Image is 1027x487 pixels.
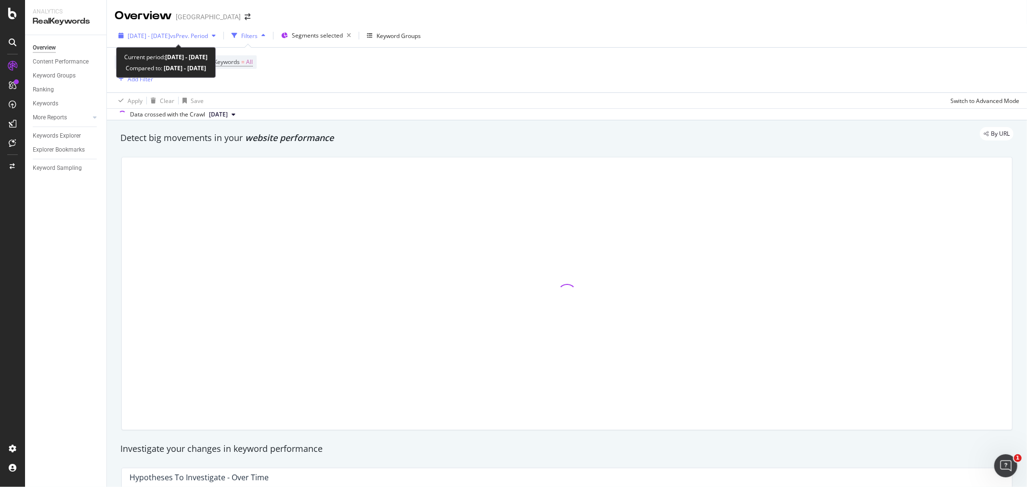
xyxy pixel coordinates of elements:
[228,28,269,43] button: Filters
[33,163,100,173] a: Keyword Sampling
[33,8,99,16] div: Analytics
[277,28,355,43] button: Segments selected
[33,113,90,123] a: More Reports
[130,473,269,482] div: Hypotheses to Investigate - Over Time
[128,75,153,83] div: Add Filter
[33,145,85,155] div: Explorer Bookmarks
[33,71,100,81] a: Keyword Groups
[246,55,253,69] span: All
[147,93,174,108] button: Clear
[245,13,250,20] div: arrow-right-arrow-left
[126,63,206,74] div: Compared to:
[115,28,220,43] button: [DATE] - [DATE]vsPrev. Period
[363,28,425,43] button: Keyword Groups
[33,163,82,173] div: Keyword Sampling
[33,145,100,155] a: Explorer Bookmarks
[160,97,174,105] div: Clear
[115,8,172,24] div: Overview
[33,57,89,67] div: Content Performance
[241,32,258,40] div: Filters
[33,43,56,53] div: Overview
[994,454,1017,477] iframe: Intercom live chat
[209,110,228,119] span: 2025 Feb. 23rd
[128,97,143,105] div: Apply
[33,99,58,109] div: Keywords
[115,73,153,85] button: Add Filter
[33,85,54,95] div: Ranking
[179,93,204,108] button: Save
[950,97,1019,105] div: Switch to Advanced Mode
[33,71,76,81] div: Keyword Groups
[165,53,208,61] b: [DATE] - [DATE]
[191,97,204,105] div: Save
[33,57,100,67] a: Content Performance
[980,127,1014,141] div: legacy label
[33,43,100,53] a: Overview
[991,131,1010,137] span: By URL
[33,131,81,141] div: Keywords Explorer
[170,32,208,40] span: vs Prev. Period
[377,32,421,40] div: Keyword Groups
[205,109,239,120] button: [DATE]
[176,12,241,22] div: [GEOGRAPHIC_DATA]
[33,113,67,123] div: More Reports
[214,58,240,66] span: Keywords
[130,110,205,119] div: Data crossed with the Crawl
[115,93,143,108] button: Apply
[292,31,343,39] span: Segments selected
[162,64,206,72] b: [DATE] - [DATE]
[33,131,100,141] a: Keywords Explorer
[128,32,170,40] span: [DATE] - [DATE]
[947,93,1019,108] button: Switch to Advanced Mode
[124,51,208,63] div: Current period:
[1014,454,1022,462] span: 1
[33,16,99,27] div: RealKeywords
[241,58,245,66] span: =
[33,85,100,95] a: Ranking
[120,443,1014,455] div: Investigate your changes in keyword performance
[33,99,100,109] a: Keywords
